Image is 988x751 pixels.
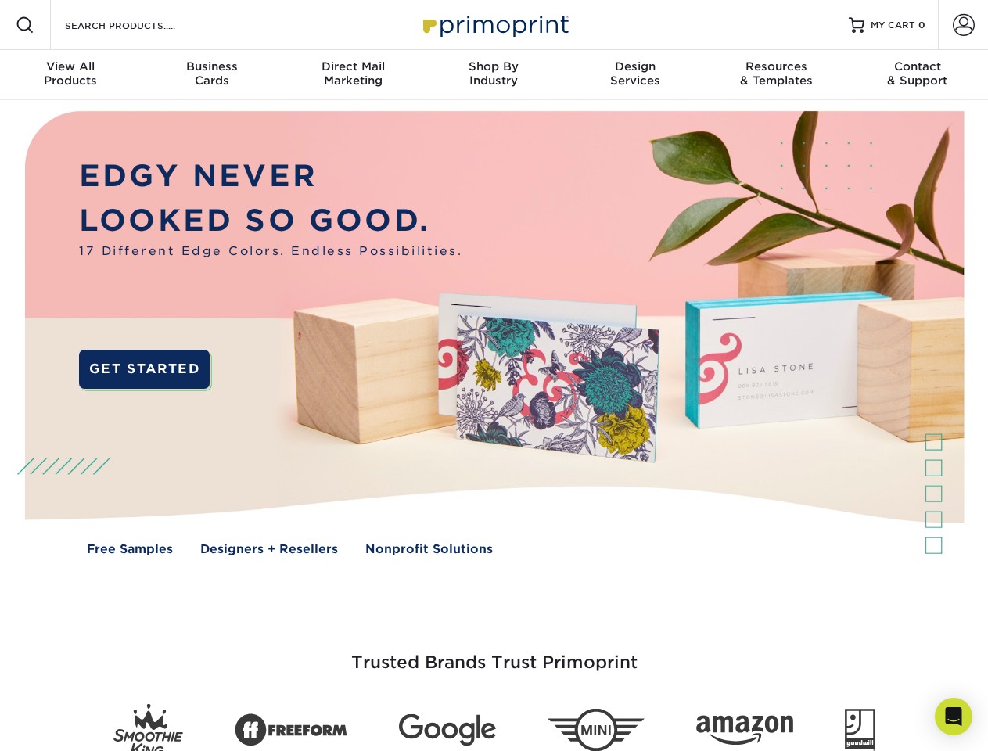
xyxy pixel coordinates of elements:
div: & Support [847,59,988,88]
p: LOOKED SO GOOD. [79,199,462,243]
div: & Templates [706,59,846,88]
span: MY CART [871,19,915,32]
img: Google [399,714,496,746]
span: Business [141,59,282,74]
a: Contact& Support [847,50,988,100]
input: SEARCH PRODUCTS..... [63,16,216,34]
a: GET STARTED [79,350,210,389]
div: Marketing [282,59,423,88]
span: Shop By [423,59,564,74]
a: Free Samples [87,541,173,559]
div: Cards [141,59,282,88]
span: 0 [918,20,925,31]
a: Designers + Resellers [200,541,338,559]
span: Design [565,59,706,74]
a: Direct MailMarketing [282,50,423,100]
img: Goodwill [845,709,875,751]
a: DesignServices [565,50,706,100]
a: Nonprofit Solutions [365,541,493,559]
div: Industry [423,59,564,88]
div: Services [565,59,706,88]
a: BusinessCards [141,50,282,100]
a: Resources& Templates [706,50,846,100]
span: Resources [706,59,846,74]
span: Direct Mail [282,59,423,74]
div: Open Intercom Messenger [935,698,972,735]
span: 17 Different Edge Colors. Endless Possibilities. [79,243,462,261]
a: Shop ByIndustry [423,50,564,100]
span: Contact [847,59,988,74]
img: Primoprint [416,8,573,41]
p: EDGY NEVER [79,154,462,199]
img: Amazon [696,716,793,746]
h3: Trusted Brands Trust Primoprint [37,615,952,692]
